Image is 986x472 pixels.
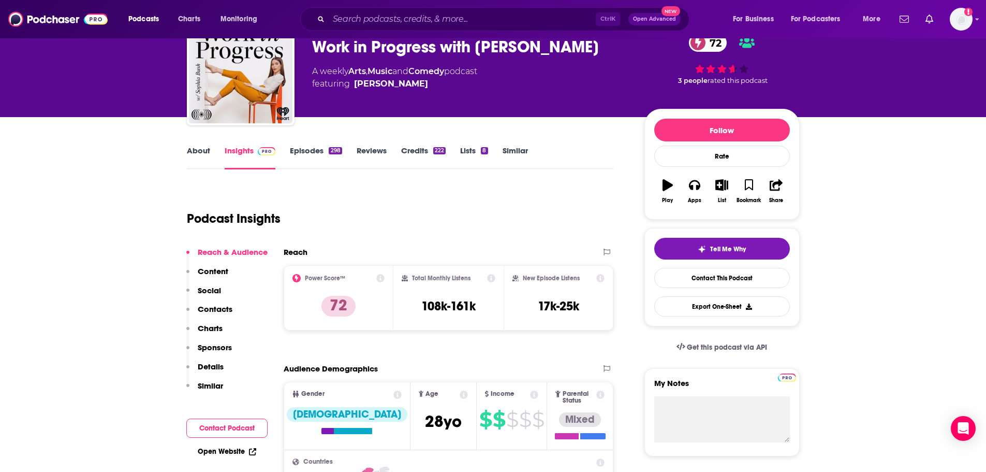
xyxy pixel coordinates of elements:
[678,77,708,84] span: 3 people
[708,77,768,84] span: rated this podcast
[699,34,727,52] span: 72
[213,11,271,27] button: open menu
[392,66,408,76] span: and
[687,343,767,352] span: Get this podcast via API
[284,247,307,257] h2: Reach
[491,391,514,397] span: Income
[662,197,673,204] div: Play
[661,6,680,16] span: New
[198,304,232,314] p: Contacts
[951,416,976,441] div: Open Intercom Messenger
[733,12,774,26] span: For Business
[186,419,268,438] button: Contact Podcast
[198,266,228,276] p: Content
[225,146,276,169] a: InsightsPodchaser Pro
[596,12,620,26] span: Ctrl K
[186,342,232,362] button: Sponsors
[519,411,531,428] span: $
[421,298,476,314] h3: 108k-161k
[726,11,787,27] button: open menu
[312,65,477,90] div: A weekly podcast
[563,391,595,404] span: Parental Status
[198,247,268,257] p: Reach & Audience
[408,66,444,76] a: Comedy
[481,147,488,154] div: 8
[503,146,528,169] a: Similar
[479,411,492,428] span: $
[303,459,333,465] span: Countries
[654,238,790,260] button: tell me why sparkleTell Me Why
[198,323,223,333] p: Charts
[321,296,356,317] p: 72
[644,27,800,91] div: 72 3 peoplerated this podcast
[425,411,462,432] span: 28 yo
[633,17,676,22] span: Open Advanced
[186,266,228,285] button: Content
[198,447,256,456] a: Open Website
[186,247,268,266] button: Reach & Audience
[493,411,505,428] span: $
[791,12,841,26] span: For Podcasters
[186,323,223,342] button: Charts
[698,245,706,253] img: tell me why sparkle
[348,66,366,76] a: Arts
[950,8,973,31] span: Logged in as PTEPR25
[950,8,973,31] img: User Profile
[506,411,518,428] span: $
[186,362,224,381] button: Details
[178,12,200,26] span: Charts
[681,173,708,210] button: Apps
[688,197,701,204] div: Apps
[305,275,345,282] h2: Power Score™
[654,119,790,141] button: Follow
[425,391,438,397] span: Age
[329,147,342,154] div: 298
[258,147,276,155] img: Podchaser Pro
[433,147,446,154] div: 222
[559,412,601,427] div: Mixed
[668,335,776,360] a: Get this podcast via API
[718,197,726,204] div: List
[460,146,488,169] a: Lists8
[187,146,210,169] a: About
[964,8,973,16] svg: Add a profile image
[354,78,428,90] a: Sophia Bush
[287,407,407,422] div: [DEMOGRAPHIC_DATA]
[357,146,387,169] a: Reviews
[654,296,790,317] button: Export One-Sheet
[198,285,221,295] p: Social
[708,173,735,210] button: List
[186,381,223,400] button: Similar
[187,211,281,226] h1: Podcast Insights
[171,11,207,27] a: Charts
[710,245,746,253] span: Tell Me Why
[401,146,446,169] a: Credits222
[284,364,378,374] h2: Audience Demographics
[654,146,790,167] div: Rate
[189,20,292,123] img: Work in Progress with Sophia Bush
[312,78,477,90] span: featuring
[654,173,681,210] button: Play
[128,12,159,26] span: Podcasts
[198,342,232,352] p: Sponsors
[329,11,596,27] input: Search podcasts, credits, & more...
[654,378,790,396] label: My Notes
[366,66,367,76] span: ,
[186,304,232,323] button: Contacts
[8,9,108,29] img: Podchaser - Follow, Share and Rate Podcasts
[778,372,796,382] a: Pro website
[950,8,973,31] button: Show profile menu
[784,11,856,27] button: open menu
[186,285,221,305] button: Social
[654,268,790,288] a: Contact This Podcast
[856,11,893,27] button: open menu
[921,10,937,28] a: Show notifications dropdown
[863,12,880,26] span: More
[121,11,172,27] button: open menu
[737,197,761,204] div: Bookmark
[367,66,392,76] a: Music
[762,173,789,210] button: Share
[220,12,257,26] span: Monitoring
[735,173,762,210] button: Bookmark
